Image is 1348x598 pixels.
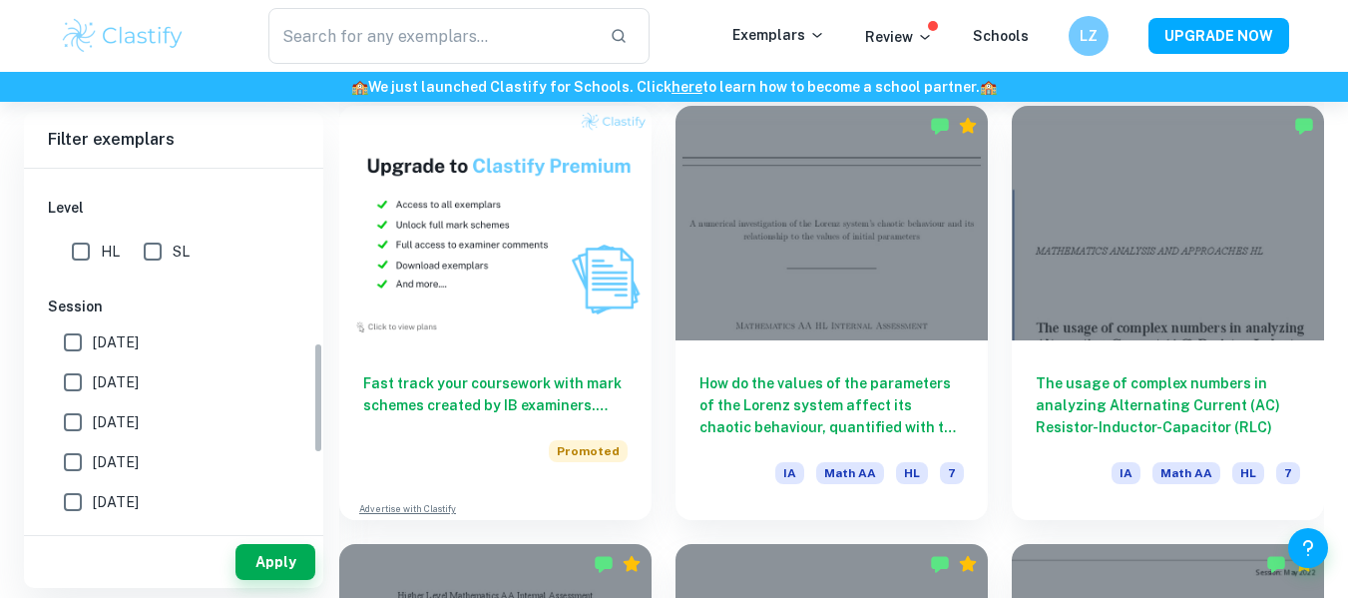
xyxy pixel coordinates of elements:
div: Premium [622,554,642,574]
div: Premium [958,116,978,136]
h6: Session [48,296,299,317]
button: UPGRADE NOW [1148,18,1289,54]
a: Schools [973,28,1029,44]
img: Thumbnail [339,106,652,340]
img: Marked [930,554,950,574]
h6: The usage of complex numbers in analyzing Alternating Current (AC) Resistor-Inductor-Capacitor (RLC) [1036,372,1300,438]
span: 🏫 [980,79,997,95]
span: IA [1112,462,1140,484]
span: SL [173,241,190,263]
input: Search for any exemplars... [268,8,595,64]
h6: Level [48,197,299,219]
span: [DATE] [93,331,139,353]
span: 7 [940,462,964,484]
a: Advertise with Clastify [359,502,456,516]
a: here [672,79,702,95]
h6: Filter exemplars [24,112,323,168]
h6: LZ [1077,25,1100,47]
button: LZ [1069,16,1109,56]
span: Math AA [1152,462,1220,484]
span: IA [775,462,804,484]
button: Apply [235,544,315,580]
span: 🏫 [351,79,368,95]
img: Marked [1294,116,1314,136]
p: Review [865,26,933,48]
span: HL [101,241,120,263]
span: [DATE] [93,451,139,473]
span: 7 [1276,462,1300,484]
span: Promoted [549,440,628,462]
div: Premium [958,554,978,574]
span: HL [1232,462,1264,484]
h6: How do the values of the parameters of the Lorenz system affect its chaotic behaviour, quantified... [699,372,964,438]
button: Help and Feedback [1288,528,1328,568]
span: [DATE] [93,411,139,433]
h6: Fast track your coursework with mark schemes created by IB examiners. Upgrade now [363,372,628,416]
p: Exemplars [732,24,825,46]
a: The usage of complex numbers in analyzing Alternating Current (AC) Resistor-Inductor-Capacitor (R... [1012,106,1324,520]
span: [DATE] [93,491,139,513]
img: Marked [594,554,614,574]
img: Marked [930,116,950,136]
img: Clastify logo [60,16,187,56]
span: [DATE] [93,371,139,393]
img: Marked [1266,554,1286,574]
span: HL [896,462,928,484]
span: Math AA [816,462,884,484]
a: How do the values of the parameters of the Lorenz system affect its chaotic behaviour, quantified... [675,106,988,520]
h6: We just launched Clastify for Schools. Click to learn how to become a school partner. [4,76,1344,98]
